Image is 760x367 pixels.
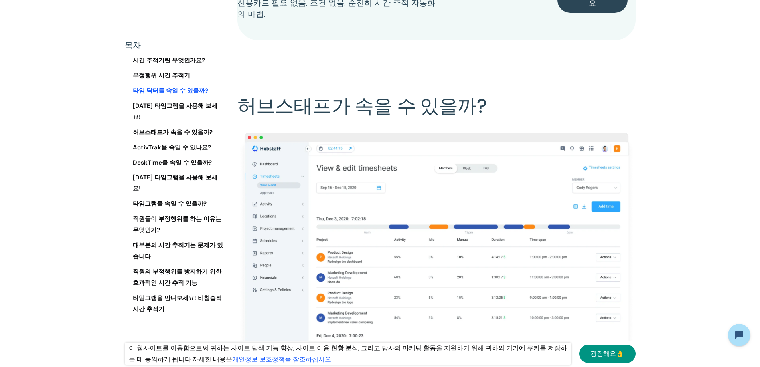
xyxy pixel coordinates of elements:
[125,127,225,138] a: 허브스태프가 속을 수 있을까?
[590,349,624,358] font: 굉장해요👌
[133,158,212,166] font: DeskTime을 속일 수 있을까?
[133,294,222,313] font: 타임그램을 만나보세요! 비침습적 시간 추적기
[125,40,141,50] font: 목차
[125,85,225,97] a: 타임 닥터를 속일 수 있을까?
[579,345,636,363] a: 굉장해요👌
[232,355,332,363] a: 개인정보 보호정책을 참조하십시오.
[133,56,205,64] font: 시간 추적기란 무엇인가요?
[125,70,225,81] a: 부정행위 시간 추적기
[192,355,232,363] font: 자세한 내용은
[133,268,221,287] font: 직원의 부정행위를 방지하기 위한 효과적인 시간 추적 기능
[133,215,221,234] font: 직원들이 부정행위를 하는 이유는 무엇인가?
[133,71,190,79] font: 부정행위 시간 추적기
[125,198,225,210] a: 타임그램을 속일 수 있을까?
[133,173,217,192] font: [DATE] 타임그램을 사용해 보세요!
[125,157,225,168] a: DeskTime을 속일 수 있을까?
[125,55,225,66] a: 시간 추적기란 무엇인가요?
[133,102,217,121] font: [DATE] 타임그램을 사용해 보세요!
[125,101,225,123] a: [DATE] 타임그램을 사용해 보세요!
[133,143,211,151] font: ActivTrak을 속일 수 있나요?
[237,93,486,119] font: 허브스태프가 속을 수 있을까?
[125,240,225,262] a: 대부분의 시간 추적기는 문제가 있습니다
[133,87,208,95] font: 타임 닥터를 속일 수 있을까?
[125,266,225,289] a: 직원의 부정행위를 방지하기 위한 효과적인 시간 추적 기능
[125,142,225,153] a: ActivTrak을 속일 수 있나요?
[129,344,567,363] font: 이 웹사이트를 이용함으로써 귀하는 사이트 탐색 기능 향상, 사이트 이용 현황 분석, 그리고 당사의 마케팅 활동을 지원하기 위해 귀하의 기기에 쿠키를 저장하는 데 동의하게 됩니다.
[133,200,207,208] font: 타임그램을 속일 수 있을까?
[125,292,225,315] a: 타임그램을 만나보세요! 비침습적 시간 추적기
[133,128,213,136] font: 허브스태프가 속을 수 있을까?
[133,241,223,260] font: 대부분의 시간 추적기는 문제가 있습니다
[125,172,225,194] a: [DATE] 타임그램을 사용해 보세요!
[125,214,225,236] a: 직원들이 부정행위를 하는 이유는 무엇인가?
